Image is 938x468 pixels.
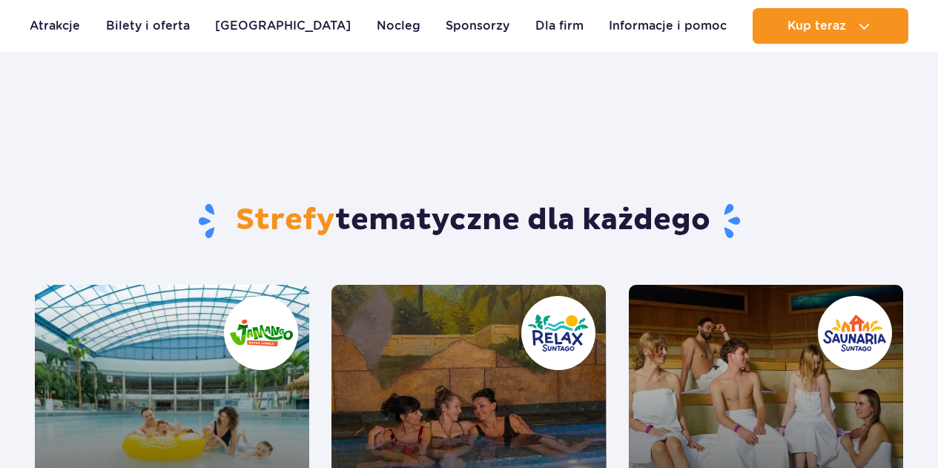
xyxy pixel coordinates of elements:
a: Bilety i oferta [106,8,190,44]
a: Atrakcje [30,8,80,44]
a: Informacje i pomoc [609,8,727,44]
span: Kup teraz [787,19,846,33]
a: Nocleg [377,8,420,44]
a: [GEOGRAPHIC_DATA] [215,8,351,44]
span: Strefy [236,202,335,239]
a: Dla firm [535,8,584,44]
a: Sponsorzy [446,8,509,44]
button: Kup teraz [753,8,908,44]
h1: tematyczne dla każdego [35,202,903,240]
